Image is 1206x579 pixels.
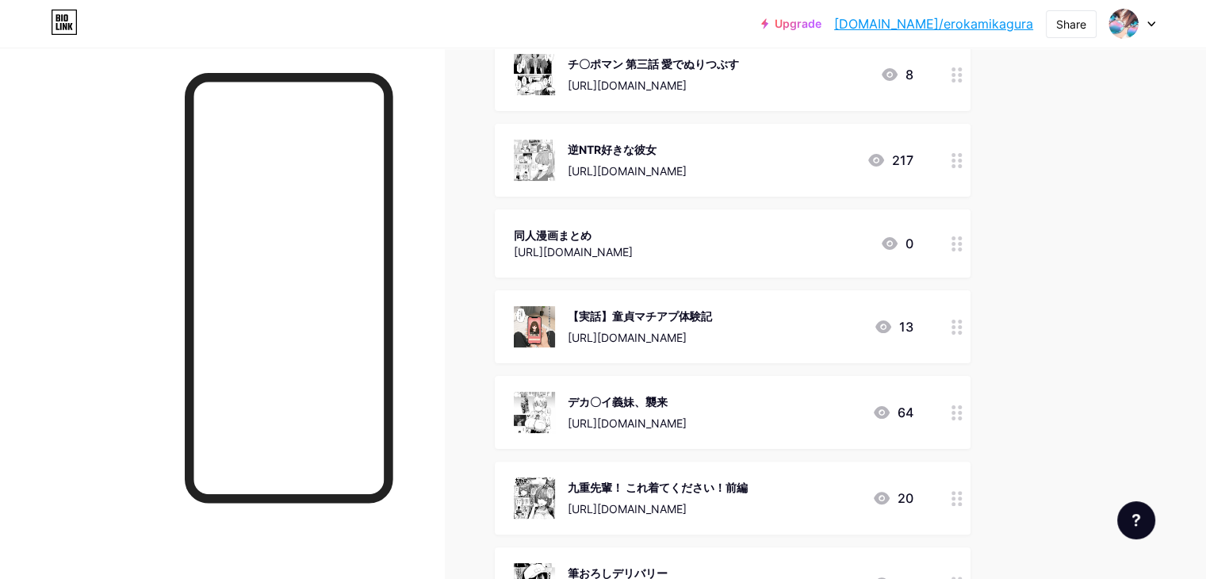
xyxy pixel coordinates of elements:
img: 九重先輩！ これ着てください！前編 [514,477,555,519]
img: 【実話】童貞マチアプ体験記 [514,306,555,347]
div: [URL][DOMAIN_NAME] [568,500,748,517]
div: 217 [867,151,913,170]
img: 逆NTR好きな彼女 [514,140,555,181]
div: [URL][DOMAIN_NAME] [568,415,687,431]
div: [URL][DOMAIN_NAME] [514,243,633,260]
div: 8 [880,65,913,84]
div: 64 [872,403,913,422]
div: 20 [872,489,913,508]
div: 13 [874,317,913,336]
div: チ〇ポマン 第三話 愛でぬりつぶす [568,56,739,72]
div: Share [1056,16,1086,33]
div: 【実話】童貞マチアプ体験記 [568,308,712,324]
a: [DOMAIN_NAME]/erokamikagura [834,14,1033,33]
div: 同人漫画まとめ [514,227,633,243]
a: Upgrade [761,17,821,30]
img: デカ〇イ義妹、襲来 [514,392,555,433]
div: 九重先輩！ これ着てください！前編 [568,479,748,496]
img: チ〇ポマン 第三話 愛でぬりつぶす [514,54,555,95]
img: erokamikagura [1108,9,1139,39]
div: [URL][DOMAIN_NAME] [568,77,739,94]
div: [URL][DOMAIN_NAME] [568,163,687,179]
div: 逆NTR好きな彼女 [568,141,687,158]
div: 0 [880,234,913,253]
div: [URL][DOMAIN_NAME] [568,329,712,346]
div: デカ〇イ義妹、襲来 [568,393,687,410]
